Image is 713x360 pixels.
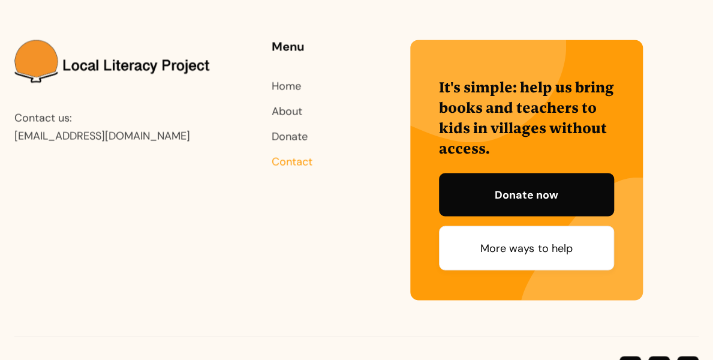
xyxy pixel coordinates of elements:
[272,129,308,143] a: Donate
[439,173,614,216] a: Donate now
[272,104,302,118] a: About
[439,226,614,270] a: More ways to help
[272,40,354,53] div: Menu
[272,154,312,169] a: Contact
[14,109,216,145] p: Contact us: [EMAIL_ADDRESS][DOMAIN_NAME]
[439,77,614,158] h3: It's simple: help us bring books and teachers to kids in villages without access.
[272,79,301,93] a: Home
